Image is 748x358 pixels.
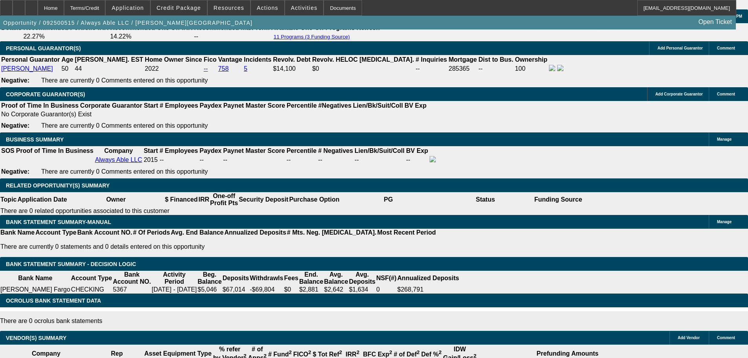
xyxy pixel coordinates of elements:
[6,219,111,225] span: BANK STATEMENT SUMMARY-MANUAL
[404,102,426,109] b: BV Exp
[159,147,198,154] b: # Employees
[324,271,348,286] th: Avg. Balance
[1,102,79,110] th: Proof of Time In Business
[144,102,158,109] b: Start
[406,156,428,164] td: --
[273,56,311,63] b: Revolv. Debt
[318,147,353,154] b: # Negatives
[287,156,316,163] div: --
[717,220,732,224] span: Manage
[293,351,311,358] b: FICO
[1,77,29,84] b: Negative:
[534,192,583,207] th: Funding Source
[394,351,420,358] b: # of Def
[272,64,311,73] td: $14,100
[257,5,278,11] span: Actions
[95,156,142,163] a: Always Able LLC
[223,156,285,163] div: --
[397,271,459,286] th: Annualized Deposits
[417,349,419,355] sup: 2
[23,33,109,40] td: 22.27%
[514,64,548,73] td: 100
[313,351,342,358] b: $ Tot Ref
[437,192,534,207] th: Status
[430,156,436,162] img: facebook-icon.png
[1,110,430,118] td: No Corporate Guarantor(s) Exist
[159,156,164,163] span: --
[299,271,324,286] th: End. Balance
[199,156,222,164] td: --
[32,350,60,357] b: Company
[6,91,85,97] span: CORPORATE GUARANTOR(S)
[244,56,271,63] b: Incidents
[324,286,348,294] td: $2,642
[223,147,285,154] b: Paynet Master Score
[3,20,252,26] span: Opportunity / 092500515 / Always Able LLC / [PERSON_NAME][GEOGRAPHIC_DATA]
[144,350,211,357] b: Asset Equipment Type
[110,33,193,40] td: 14.22%
[68,192,165,207] th: Owner
[238,192,289,207] th: Security Deposit
[339,349,342,355] sup: 2
[157,5,201,11] span: Credit Package
[165,192,198,207] th: $ Financed
[308,349,311,355] sup: 2
[210,192,238,207] th: One-off Profit Pts
[349,271,376,286] th: Avg. Deposits
[1,122,29,129] b: Negative:
[537,350,599,357] b: Prefunding Amounts
[112,286,151,294] td: 5367
[71,286,113,294] td: CHECKING
[363,351,392,358] b: BFC Exp
[354,156,405,164] td: --
[133,229,170,237] th: # Of Periods
[41,168,208,175] span: There are currently 0 Comments entered on this opportunity
[6,297,101,304] span: OCROLUS BANK STATEMENT DATA
[112,5,144,11] span: Application
[197,286,222,294] td: $5,046
[71,271,113,286] th: Account Type
[6,182,110,189] span: RELATED OPPORTUNITY(S) SUMMARY
[249,271,283,286] th: Withdrawls
[61,64,73,73] td: 50
[35,229,77,237] th: Account Type
[287,229,377,237] th: # Mts. Neg. [MEDICAL_DATA].
[77,229,133,237] th: Bank Account NO.
[318,102,352,109] b: #Negatives
[151,271,197,286] th: Activity Period
[312,56,414,63] b: Revolv. HELOC [MEDICAL_DATA].
[479,56,514,63] b: Dist to Bus.
[1,168,29,175] b: Negative:
[285,0,324,15] button: Activities
[197,271,222,286] th: Beg. Balance
[376,271,397,286] th: NSF(#)
[222,271,250,286] th: Deposits
[268,351,292,358] b: # Fund
[112,271,151,286] th: Bank Account NO.
[515,56,547,63] b: Ownership
[289,349,291,355] sup: 2
[289,192,340,207] th: Purchase Option
[340,192,437,207] th: PG
[678,336,700,340] span: Add Vendor
[287,102,316,109] b: Percentile
[224,229,286,237] th: Annualized Deposits
[222,286,250,294] td: $67,014
[377,229,436,237] th: Most Recent Period
[355,147,404,154] b: Lien/Bk/Suit/Coll
[204,65,208,72] a: --
[312,64,415,73] td: $0
[1,56,60,63] b: Personal Guarantor
[353,102,403,109] b: Lien/Bk/Suit/Coll
[41,122,208,129] span: There are currently 0 Comments entered on this opportunity
[283,286,298,294] td: $0
[198,192,210,207] th: IRR
[16,147,94,155] th: Proof of Time In Business
[346,351,359,358] b: IRR
[151,286,197,294] td: [DATE] - [DATE]
[170,229,224,237] th: Avg. End Balance
[448,64,477,73] td: 285365
[204,56,217,63] b: Fico
[104,147,133,154] b: Company
[299,286,324,294] td: $2,881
